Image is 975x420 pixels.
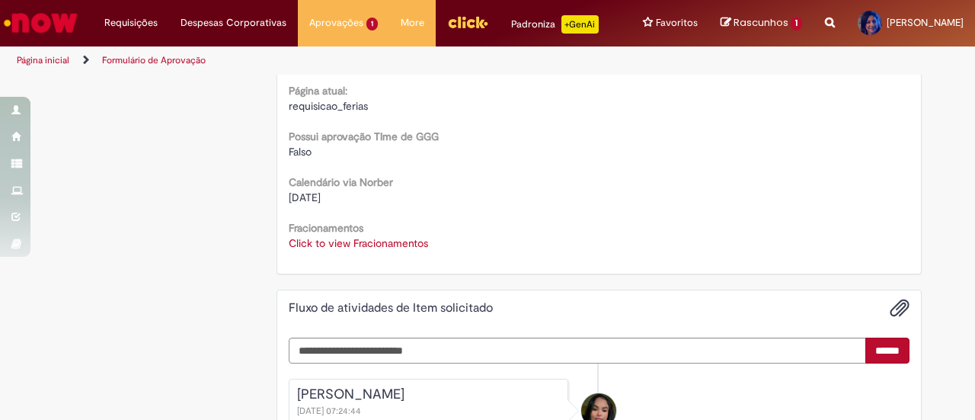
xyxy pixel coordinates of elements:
[887,16,964,29] span: [PERSON_NAME]
[297,405,364,417] span: [DATE] 07:24:44
[2,8,80,38] img: ServiceNow
[289,130,439,143] b: Possui aprovação TIme de GGG
[181,15,286,30] span: Despesas Corporativas
[289,84,347,98] b: Página atual:
[11,46,638,75] ul: Trilhas de página
[890,298,909,318] button: Adicionar anexos
[289,175,393,189] b: Calendário via Norber
[656,15,698,30] span: Favoritos
[734,15,788,30] span: Rascunhos
[289,302,493,316] h2: Fluxo de atividades de Item solicitado Histórico de tíquete
[447,11,488,34] img: click_logo_yellow_360x200.png
[297,387,561,402] div: [PERSON_NAME]
[511,15,599,34] div: Padroniza
[102,54,206,66] a: Formulário de Aprovação
[289,191,321,204] span: [DATE]
[289,145,312,159] span: Falso
[289,221,363,235] b: Fracionamentos
[104,15,158,30] span: Requisições
[289,338,867,363] textarea: Digite sua mensagem aqui...
[791,17,802,30] span: 1
[309,15,363,30] span: Aprovações
[721,16,802,30] a: Rascunhos
[289,99,368,113] span: requisicao_ferias
[289,236,428,250] a: Click to view Fracionamentos
[17,54,69,66] a: Página inicial
[561,15,599,34] p: +GenAi
[366,18,378,30] span: 1
[401,15,424,30] span: More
